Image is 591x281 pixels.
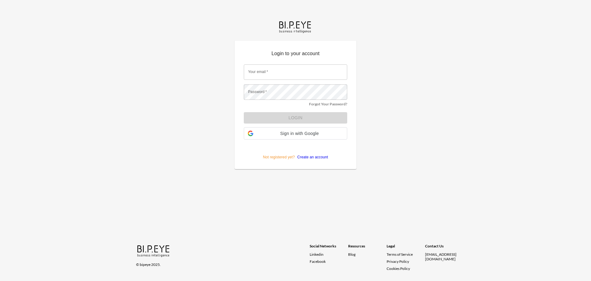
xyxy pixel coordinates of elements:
[310,259,326,264] span: Facebook
[348,252,356,257] a: Blog
[244,145,347,160] p: Not registered yet?
[387,252,423,257] a: Terms of Service
[309,102,347,106] a: Forgot Your Password?
[136,244,171,258] img: bipeye-logo
[244,50,347,60] p: Login to your account
[387,266,410,271] a: Cookies Policy
[278,20,313,34] img: bipeye-logo
[387,259,409,264] a: Privacy Policy
[295,155,328,159] a: Create an account
[310,252,324,257] span: Linkedin
[425,252,464,261] div: [EMAIL_ADDRESS][DOMAIN_NAME]
[310,252,348,257] a: Linkedin
[348,244,387,252] div: Resources
[387,244,425,252] div: Legal
[244,127,347,140] div: Sign in with Google
[310,259,348,264] a: Facebook
[310,244,348,252] div: Social Networks
[425,244,464,252] div: Contact Us
[256,131,343,136] span: Sign in with Google
[136,259,301,267] div: © bipeye 2025.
